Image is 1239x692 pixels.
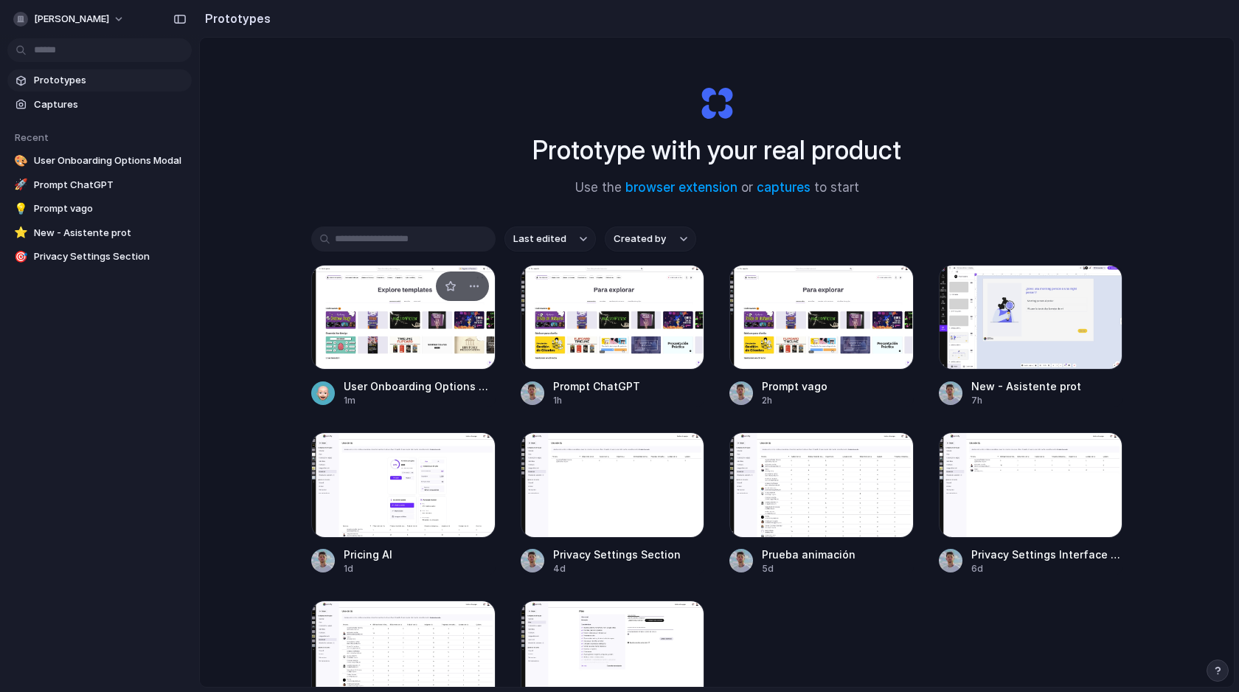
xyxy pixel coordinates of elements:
[7,94,192,116] a: Captures
[971,547,1123,562] span: Privacy Settings Interface Update
[34,201,186,216] span: Prompt vago
[7,150,192,172] a: 🎨User Onboarding Options Modal
[7,69,192,91] a: Prototypes
[605,226,696,252] button: Created by
[34,153,186,168] span: User Onboarding Options Modal
[34,226,186,241] span: New - Asistente prot
[553,394,705,407] div: 1h
[344,547,496,562] span: Pricing AI
[7,246,192,268] a: 🎯Privacy Settings Section
[13,153,28,168] div: 🎨
[504,226,596,252] button: Last edited
[15,131,49,143] span: Recent
[13,178,28,193] div: 🚀
[729,432,914,575] a: Prueba animaciónPrueba animación5d
[757,180,811,195] a: captures
[344,562,496,575] div: 1d
[625,180,737,195] a: browser extension
[553,547,705,562] span: Privacy Settings Section
[344,378,496,394] span: User Onboarding Options Modal
[7,198,192,220] a: 💡Prompt vago
[614,232,666,246] span: Created by
[34,12,109,27] span: [PERSON_NAME]
[311,432,496,575] a: Pricing AIPricing AI1d
[34,249,186,264] span: Privacy Settings Section
[532,131,901,170] h1: Prototype with your real product
[762,378,914,394] span: Prompt vago
[13,226,28,241] div: ⭐
[939,432,1123,575] a: Privacy Settings Interface UpdatePrivacy Settings Interface Update6d
[7,174,192,196] a: 🚀Prompt ChatGPT
[521,432,705,575] a: Privacy Settings SectionPrivacy Settings Section4d
[13,249,28,264] div: 🎯
[34,73,186,88] span: Prototypes
[199,10,271,27] h2: Prototypes
[553,378,705,394] span: Prompt ChatGPT
[521,265,705,407] a: Prompt ChatGPTPrompt ChatGPT1h
[13,201,28,216] div: 💡
[939,265,1123,407] a: New - Asistente protNew - Asistente prot7h
[971,562,1123,575] div: 6d
[344,394,496,407] div: 1m
[513,232,566,246] span: Last edited
[762,562,914,575] div: 5d
[971,394,1123,407] div: 7h
[575,179,859,198] span: Use the or to start
[311,265,496,407] a: User Onboarding Options ModalUser Onboarding Options Modal1m
[34,178,186,193] span: Prompt ChatGPT
[7,7,132,31] button: [PERSON_NAME]
[762,394,914,407] div: 2h
[553,562,705,575] div: 4d
[7,222,192,244] a: ⭐New - Asistente prot
[729,265,914,407] a: Prompt vagoPrompt vago2h
[971,378,1123,394] span: New - Asistente prot
[34,97,186,112] span: Captures
[762,547,914,562] span: Prueba animación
